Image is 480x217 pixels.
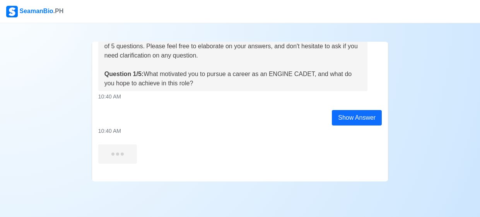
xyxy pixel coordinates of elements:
div: Hello [PERSON_NAME] PEÑAMANTE, I'm Gem from SeamanBioPH. We want you to be successful in your app... [104,14,362,88]
div: SeamanBio [6,6,63,17]
div: Show Answer [332,110,382,125]
img: Logo [6,6,18,17]
strong: Question 1/5: [104,71,143,77]
div: 10:40 AM [98,127,382,135]
div: 10:40 AM [98,93,382,101]
span: .PH [53,8,64,14]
